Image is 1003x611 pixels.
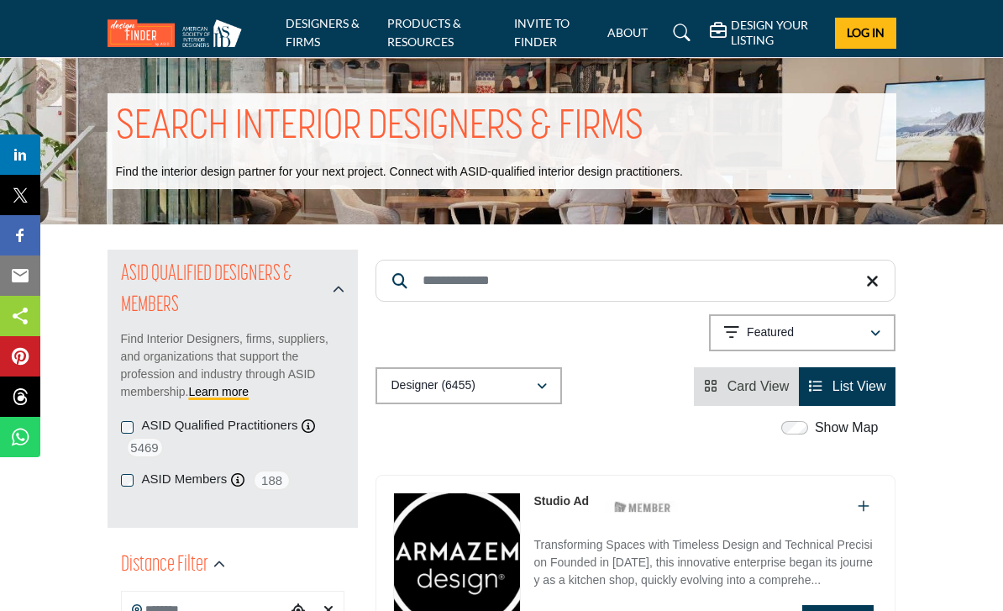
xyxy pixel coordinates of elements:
input: Search Keyword [375,260,895,302]
button: Log In [835,18,895,49]
img: ASID Members Badge Icon [605,497,680,518]
label: ASID Qualified Practitioners [142,416,298,435]
h5: DESIGN YOUR LISTING [731,18,822,48]
a: Learn more [188,385,249,398]
li: List View [799,367,895,406]
span: List View [832,379,886,393]
div: DESIGN YOUR LISTING [710,18,822,48]
a: INVITE TO FINDER [514,16,570,49]
li: Card View [694,367,799,406]
p: Find Interior Designers, firms, suppliers, and organizations that support the profession and indu... [121,330,345,401]
p: Designer (6455) [391,377,475,394]
a: View Card [704,379,789,393]
a: Search [657,19,701,46]
a: Transforming Spaces with Timeless Design and Technical Precision Founded in [DATE], this innovati... [533,526,878,593]
a: Studio Ad [533,494,589,508]
a: ABOUT [607,25,648,40]
p: Transforming Spaces with Timeless Design and Technical Precision Founded in [DATE], this innovati... [533,536,878,593]
p: Featured [747,324,794,341]
a: DESIGNERS & FIRMS [286,16,360,49]
button: Designer (6455) [375,367,562,404]
label: Show Map [815,418,879,438]
h2: ASID QUALIFIED DESIGNERS & MEMBERS [121,260,328,321]
span: Log In [847,25,885,40]
input: ASID Qualified Practitioners checkbox [121,421,134,434]
img: Site Logo [108,19,250,47]
h1: SEARCH INTERIOR DESIGNERS & FIRMS [116,102,643,154]
p: Find the interior design partner for your next project. Connect with ASID-qualified interior desi... [116,164,683,181]
p: Studio Ad [533,492,589,510]
button: Featured [709,314,895,351]
span: 5469 [126,437,164,458]
span: Card View [727,379,790,393]
label: ASID Members [142,470,228,489]
span: 188 [253,470,291,491]
a: View List [809,379,885,393]
h2: Distance Filter [121,550,208,581]
a: Add To List [858,499,869,514]
a: PRODUCTS & RESOURCES [387,16,461,49]
input: ASID Members checkbox [121,474,134,487]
